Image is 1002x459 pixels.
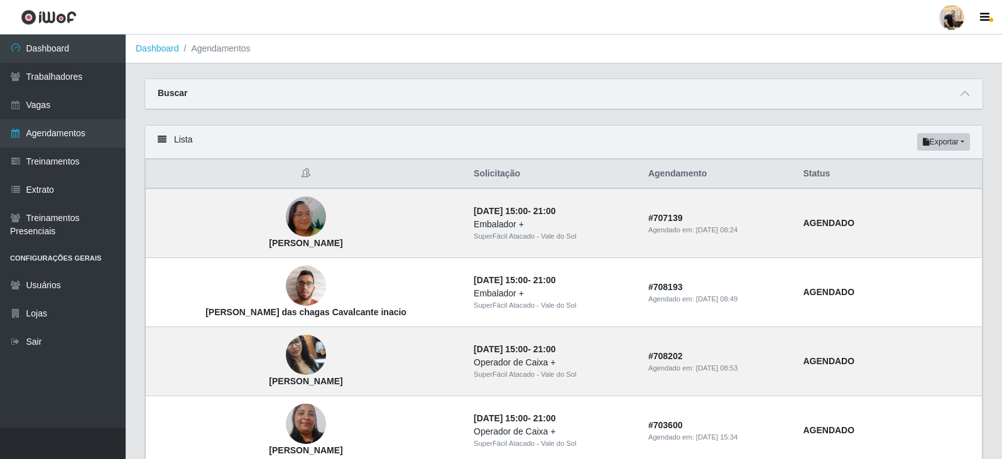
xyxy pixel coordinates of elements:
div: Embalador + [474,287,633,300]
time: [DATE] 08:49 [696,295,738,303]
time: [DATE] 15:00 [474,344,528,354]
time: [DATE] 08:24 [696,226,738,234]
div: Agendado em: [648,363,788,374]
div: Embalador + [474,218,633,231]
img: Francisco das chagas Cavalcante inacio [286,259,326,313]
strong: Buscar [158,88,187,98]
li: Agendamentos [179,42,251,55]
time: 21:00 [533,206,556,216]
strong: [PERSON_NAME] [269,445,342,455]
button: Exportar [917,133,970,151]
div: Operador de Caixa + [474,356,633,369]
strong: # 707139 [648,213,683,223]
time: [DATE] 15:00 [474,275,528,285]
strong: # 708202 [648,351,683,361]
strong: - [474,206,555,216]
div: SuperFácil Atacado - Vale do Sol [474,438,633,449]
div: SuperFácil Atacado - Vale do Sol [474,300,633,311]
a: Dashboard [136,43,179,53]
strong: [PERSON_NAME] [269,376,342,386]
strong: AGENDADO [803,218,854,228]
strong: # 708193 [648,282,683,292]
time: [DATE] 15:00 [474,413,528,423]
strong: AGENDADO [803,287,854,297]
time: 21:00 [533,413,556,423]
th: Status [795,159,982,189]
strong: - [474,275,555,285]
time: 21:00 [533,344,556,354]
img: Libna Venâncio Davi [286,320,326,391]
strong: [PERSON_NAME] das chagas Cavalcante inacio [205,307,406,317]
img: CoreUI Logo [21,9,77,25]
nav: breadcrumb [126,35,1002,63]
strong: # 703600 [648,420,683,430]
strong: - [474,344,555,354]
strong: - [474,413,555,423]
div: Agendado em: [648,432,788,443]
div: Lista [145,126,983,159]
th: Agendamento [641,159,796,189]
th: Solicitação [466,159,641,189]
strong: [PERSON_NAME] [269,238,342,248]
div: Agendado em: [648,294,788,305]
div: SuperFácil Atacado - Vale do Sol [474,231,633,242]
strong: AGENDADO [803,356,854,366]
div: Agendado em: [648,225,788,235]
time: [DATE] 15:34 [696,433,738,441]
div: SuperFácil Atacado - Vale do Sol [474,369,633,380]
time: 21:00 [533,275,556,285]
img: Julianne Lopes da Silva Rocha [286,181,326,252]
time: [DATE] 08:53 [696,364,738,372]
time: [DATE] 15:00 [474,206,528,216]
div: Operador de Caixa + [474,425,633,438]
strong: AGENDADO [803,425,854,435]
